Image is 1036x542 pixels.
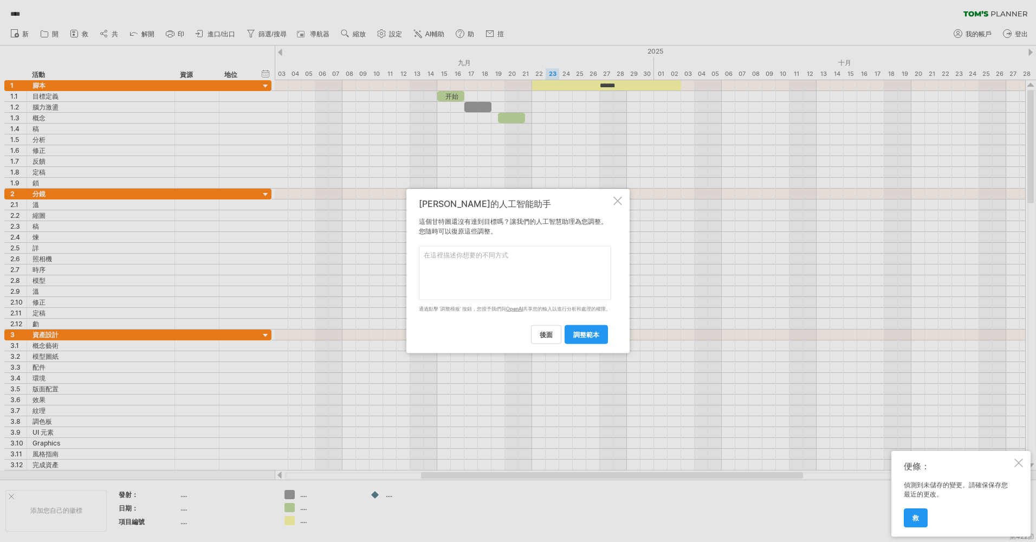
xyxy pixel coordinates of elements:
a: 救 [904,508,928,527]
a: 後面 [531,325,561,344]
div: 通過點擊 '調整模板' 按鈕，您授予我們與 共享您的輸入以進行分析和處理的權限。 [419,306,611,312]
div: 便條： [904,461,1012,473]
span: 調整範本 [573,330,599,338]
span: 救 [912,514,919,522]
font: 偵測到未儲存的變更。請確保保存您最近的更改。 [904,481,1008,498]
a: OpenAI [506,306,523,312]
font: 這個甘特圖還沒有達到目標嗎？讓我們的人工智慧助理為您調整。您隨時可以復原這些調整。 [419,217,607,235]
a: 調整範本 [565,325,608,344]
div: [PERSON_NAME]的人工智能助手 [419,199,611,209]
span: 後面 [540,330,553,338]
